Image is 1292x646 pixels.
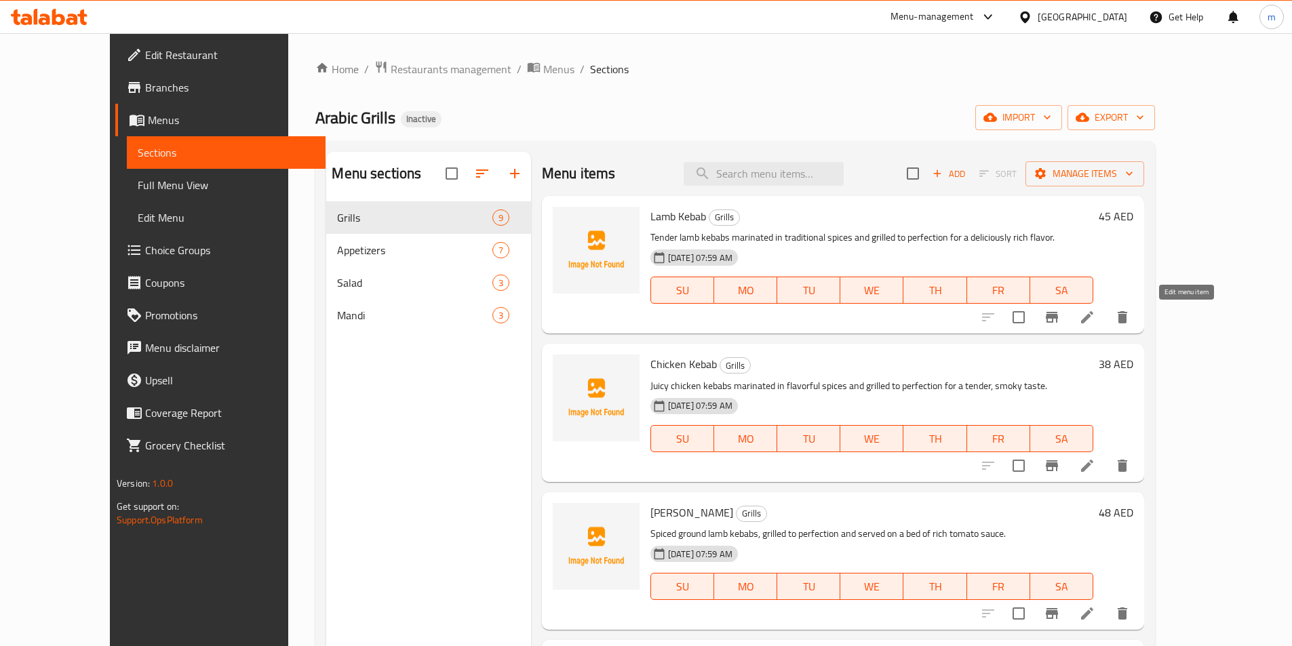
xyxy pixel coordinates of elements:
p: Spiced ground lamb kebabs, grilled to perfection and served on a bed of rich tomato sauce. [650,525,1093,542]
div: Inactive [401,111,442,127]
div: Grills [720,357,751,374]
div: Menu-management [890,9,974,25]
button: Branch-specific-item [1036,449,1068,482]
button: TU [777,573,840,600]
span: Lamb Kebab [650,206,706,226]
h2: Menu sections [332,163,421,184]
button: import [975,105,1062,130]
div: items [492,275,509,291]
span: SA [1036,429,1088,449]
span: export [1078,109,1144,126]
div: Grills [709,209,740,226]
span: Menu disclaimer [145,340,315,356]
a: Home [315,61,359,77]
span: Version: [117,475,150,492]
span: Appetizers [337,242,492,258]
a: Promotions [115,299,326,331]
span: Sort sections [466,157,498,190]
nav: breadcrumb [315,60,1155,78]
button: Branch-specific-item [1036,597,1068,630]
button: delete [1106,301,1139,334]
button: TU [777,277,840,304]
li: / [580,61,585,77]
span: Grocery Checklist [145,437,315,453]
h6: 38 AED [1099,355,1133,374]
div: items [492,242,509,258]
span: Select section first [971,163,1025,184]
button: Branch-specific-item [1036,301,1068,334]
button: export [1068,105,1155,130]
span: SA [1036,577,1088,597]
h6: 45 AED [1099,207,1133,226]
span: Coupons [145,275,315,291]
span: Select to update [1004,303,1033,331]
span: WE [846,577,898,597]
span: [DATE] 07:59 AM [663,399,738,412]
a: Upsell [115,364,326,397]
button: FR [967,277,1030,304]
span: Branches [145,79,315,96]
div: Mandi3 [326,299,530,331]
a: Menu disclaimer [115,331,326,364]
span: TU [783,281,835,300]
span: Add item [927,163,971,184]
span: FR [973,429,1025,449]
button: SA [1030,573,1093,600]
img: Lamb Kebab [553,207,640,294]
li: / [517,61,522,77]
span: Chicken Kebab [650,354,717,374]
span: MO [720,281,772,300]
span: [PERSON_NAME] [650,502,733,523]
span: Grills [720,358,750,374]
img: Chicken Kebab [553,355,640,441]
a: Edit Restaurant [115,39,326,71]
span: SU [657,281,709,300]
span: Salad [337,275,492,291]
span: import [986,109,1051,126]
a: Edit Menu [127,201,326,234]
div: Appetizers7 [326,234,530,266]
a: Menus [115,104,326,136]
button: SA [1030,277,1093,304]
span: [DATE] 07:59 AM [663,548,738,561]
span: Mandi [337,307,492,323]
div: Grills [736,506,767,522]
span: m [1268,9,1276,24]
span: SU [657,429,709,449]
a: Choice Groups [115,234,326,266]
span: TU [783,429,835,449]
a: Edit menu item [1079,458,1095,474]
span: Edit Menu [138,209,315,226]
button: TH [903,425,966,452]
button: Add section [498,157,531,190]
span: MO [720,429,772,449]
button: SA [1030,425,1093,452]
div: items [492,307,509,323]
div: items [492,209,509,226]
a: Branches [115,71,326,104]
a: Restaurants management [374,60,511,78]
button: TH [903,277,966,304]
span: Inactive [401,113,442,125]
span: 7 [493,244,509,257]
span: FR [973,577,1025,597]
span: Promotions [145,307,315,323]
span: Coverage Report [145,405,315,421]
span: Upsell [145,372,315,388]
h2: Menu items [542,163,616,184]
span: Sections [590,61,629,77]
a: Grocery Checklist [115,429,326,462]
span: 3 [493,309,509,322]
a: Full Menu View [127,169,326,201]
p: Tender lamb kebabs marinated in traditional spices and grilled to perfection for a deliciously ri... [650,229,1093,246]
span: Grills [337,209,492,226]
span: SA [1036,281,1088,300]
span: 9 [493,211,509,224]
button: delete [1106,449,1139,482]
span: 3 [493,277,509,289]
span: WE [846,429,898,449]
input: search [684,162,844,186]
button: FR [967,425,1030,452]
